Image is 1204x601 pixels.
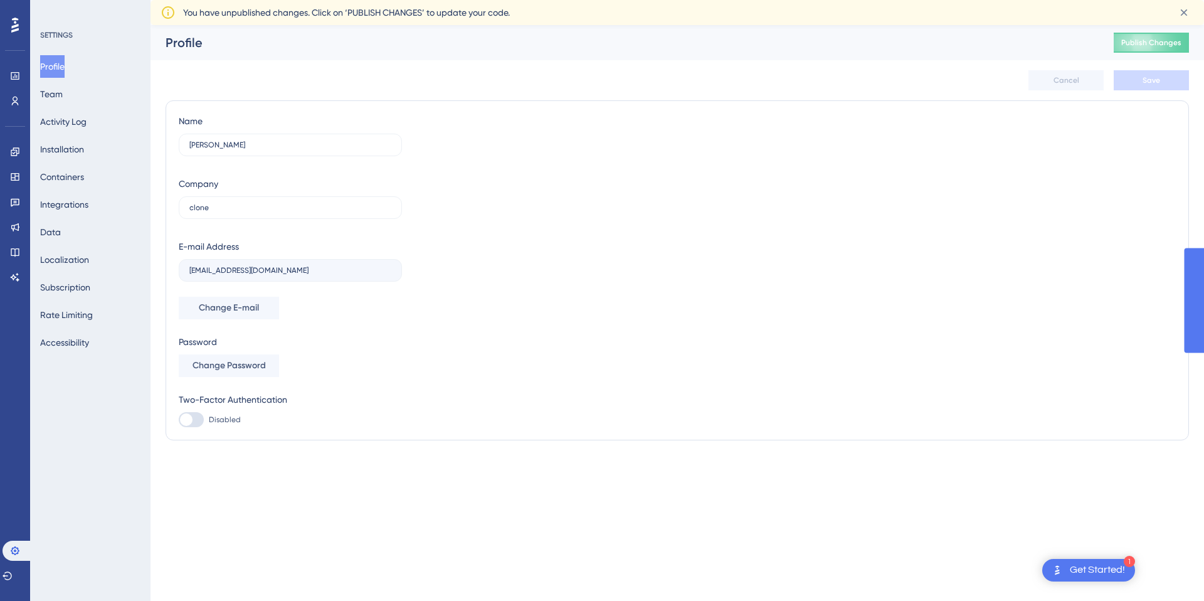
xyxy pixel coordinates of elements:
button: Team [40,83,63,105]
span: Publish Changes [1121,38,1181,48]
div: Get Started! [1070,563,1125,577]
button: Publish Changes [1114,33,1189,53]
button: Installation [40,138,84,161]
div: Password [179,334,402,349]
div: E-mail Address [179,239,239,254]
input: E-mail Address [189,266,391,275]
div: SETTINGS [40,30,142,40]
button: Change E-mail [179,297,279,319]
input: Name Surname [189,141,391,149]
div: Company [179,176,218,191]
button: Save [1114,70,1189,90]
span: Change E-mail [199,300,259,316]
button: Accessibility [40,331,89,354]
div: Open Get Started! checklist, remaining modules: 1 [1042,559,1135,582]
input: Company Name [189,203,391,212]
button: Profile [40,55,65,78]
img: launcher-image-alternative-text [1050,563,1065,578]
button: Activity Log [40,110,87,133]
span: Save [1143,75,1160,85]
button: Containers [40,166,84,188]
button: Data [40,221,61,243]
button: Subscription [40,276,90,299]
div: 1 [1124,556,1135,567]
div: Profile [166,34,1082,51]
div: Two-Factor Authentication [179,392,402,407]
span: Disabled [209,415,241,425]
span: Cancel [1053,75,1079,85]
button: Integrations [40,193,88,216]
button: Localization [40,248,89,271]
span: You have unpublished changes. Click on ‘PUBLISH CHANGES’ to update your code. [183,5,510,20]
iframe: UserGuiding AI Assistant Launcher [1151,551,1189,589]
button: Change Password [179,354,279,377]
button: Cancel [1028,70,1104,90]
button: Rate Limiting [40,304,93,326]
div: Name [179,114,203,129]
span: Change Password [193,358,266,373]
